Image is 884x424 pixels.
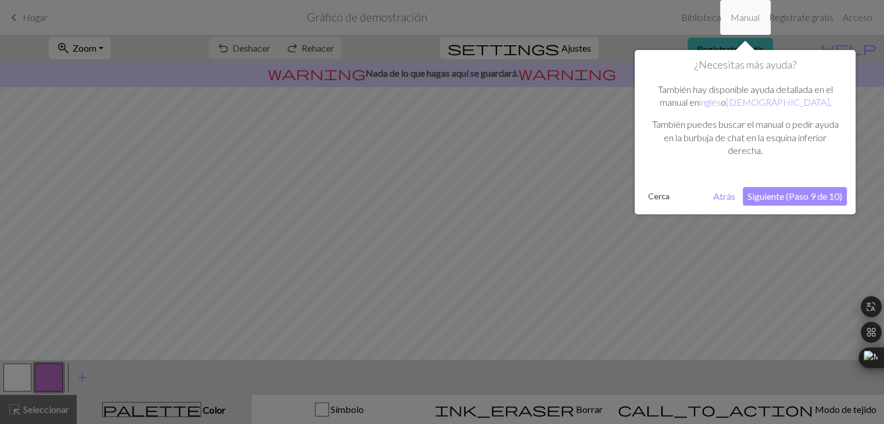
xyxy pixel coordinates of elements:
[708,187,740,206] button: Atrás
[721,96,726,107] font: o
[652,118,839,156] font: También puedes buscar el manual o pedir ayuda en la burbuja de chat en la esquina inferior derecha.
[658,84,833,107] font: También hay disponible ayuda detallada en el manual en
[695,58,796,71] font: ¿Necesitas más ayuda?
[699,96,721,107] a: inglés
[635,50,856,214] div: ¿Necesitas más ayuda?
[643,188,674,205] button: Cerca
[747,191,842,202] font: Siguiente (Paso 9 de 10)
[713,191,735,202] font: Atrás
[643,59,847,71] h1: ¿Necesitas más ayuda?
[648,191,670,201] font: Cerca
[726,96,829,107] a: [DEMOGRAPHIC_DATA]
[829,96,831,107] font: .
[743,187,847,206] button: Siguiente (Paso 9 de 10)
